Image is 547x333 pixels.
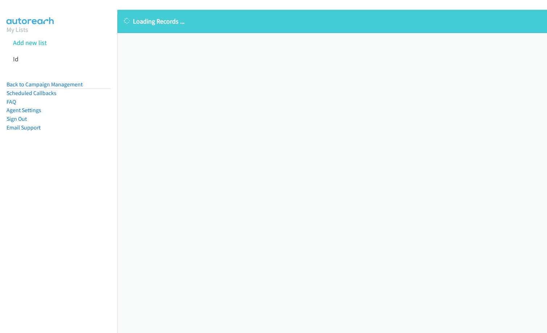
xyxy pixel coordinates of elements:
[7,115,27,122] a: Sign Out
[7,98,16,105] a: FAQ
[7,90,57,96] a: Scheduled Callbacks
[124,16,540,26] p: Loading Records ...
[13,55,18,63] a: Id
[7,124,41,131] a: Email Support
[13,38,47,47] a: Add new list
[7,81,83,88] a: Back to Campaign Management
[7,25,28,34] a: My Lists
[7,107,41,114] a: Agent Settings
